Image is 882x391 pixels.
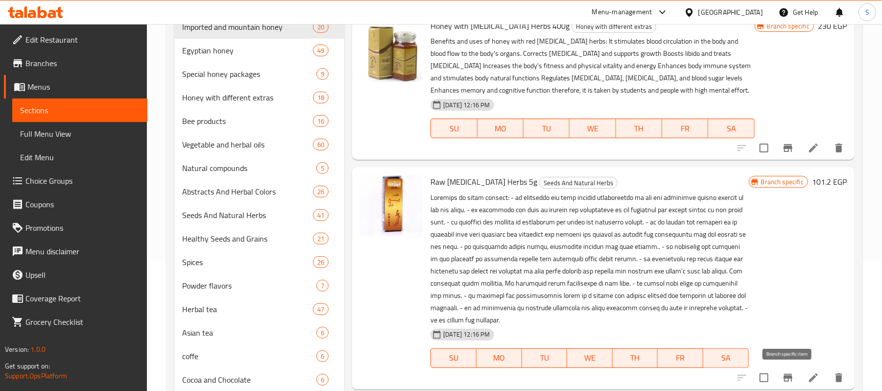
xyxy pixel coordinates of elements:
[757,177,808,187] span: Branch specific
[620,122,658,136] span: TH
[182,68,316,80] span: Special honey packages
[174,86,344,109] div: Honey with different extras18
[812,175,847,189] h6: 101.2 EGP
[313,92,329,103] div: items
[808,372,819,384] a: Edit menu item
[313,117,328,126] span: 16
[617,351,654,365] span: TH
[313,258,328,267] span: 26
[477,348,522,368] button: MO
[430,119,477,138] button: SU
[25,316,140,328] span: Grocery Checklist
[439,330,494,339] span: [DATE] 12:16 PM
[430,174,537,189] span: Raw [MEDICAL_DATA] Herbs 5g
[12,98,147,122] a: Sections
[182,233,313,244] div: Healthy Seeds and Grains
[174,156,344,180] div: Natural compounds5
[430,19,570,33] span: Honey with [MEDICAL_DATA] Herbs 400g
[174,344,344,368] div: coffe6
[666,122,704,136] span: FR
[4,75,147,98] a: Menus
[754,138,774,158] span: Select to update
[316,327,329,339] div: items
[573,122,612,136] span: WE
[182,139,313,150] span: Vegetable and herbal oils
[4,216,147,240] a: Promotions
[5,360,50,372] span: Get support on:
[182,162,316,174] div: Natural compounds
[572,21,656,32] span: Honey with different extras
[313,140,328,149] span: 60
[658,348,703,368] button: FR
[27,81,140,93] span: Menus
[435,351,473,365] span: SU
[808,142,819,154] a: Edit menu item
[317,352,328,361] span: 6
[313,139,329,150] div: items
[313,93,328,102] span: 18
[616,119,662,138] button: TH
[182,186,313,197] span: Abstracts And Herbal Colors
[477,119,524,138] button: MO
[317,164,328,173] span: 5
[313,21,329,33] div: items
[707,351,745,365] span: SA
[360,19,423,82] img: Honey with Ginseng Herbs 400g
[174,15,344,39] div: Imported and mountain honey20
[182,280,316,292] div: Powder flavors
[430,348,477,368] button: SU
[703,348,749,368] button: SA
[12,122,147,146] a: Full Menu View
[182,21,313,33] div: Imported and mountain honey
[613,348,658,368] button: TH
[182,303,313,315] span: Herbal tea
[317,70,328,79] span: 9
[182,209,313,221] span: Seeds And Natural Herbs
[25,269,140,281] span: Upsell
[174,227,344,250] div: Healthy Seeds and Grains21
[182,350,316,362] span: coffe
[182,92,313,103] span: Honey with different extras
[174,203,344,227] div: Seeds And Natural Herbs41
[540,177,617,189] span: Seeds And Natural Herbs
[313,211,328,220] span: 41
[174,39,344,62] div: Egyptian honey49
[526,351,564,365] span: TU
[182,327,316,339] span: Asian tea
[4,51,147,75] a: Branches
[4,263,147,287] a: Upsell
[754,367,774,388] span: Select to update
[4,310,147,334] a: Grocery Checklist
[712,122,750,136] span: SA
[25,222,140,234] span: Promotions
[316,162,329,174] div: items
[20,104,140,116] span: Sections
[592,6,652,18] div: Menu-management
[522,348,568,368] button: TU
[698,7,763,18] div: [GEOGRAPHIC_DATA]
[313,186,329,197] div: items
[430,35,754,97] p: Benefits and uses of honey with red [MEDICAL_DATA] herbs: It stimulates blood circulation in the ...
[174,62,344,86] div: Special honey packages9
[25,293,140,304] span: Coverage Report
[570,119,616,138] button: WE
[430,192,748,326] p: Loremips do sitam consect: - ad elitseddo eiu temp incidid utlaboreetdo ma ali eni adminimve quis...
[313,234,328,244] span: 21
[182,115,313,127] div: Bee products
[25,198,140,210] span: Coupons
[313,45,329,56] div: items
[708,119,754,138] button: SA
[313,187,328,196] span: 26
[182,374,316,386] span: Cocoa and Chocolate
[662,119,708,138] button: FR
[776,366,800,390] button: Branch-specific-item
[5,369,67,382] a: Support.OpsPlatform
[571,351,609,365] span: WE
